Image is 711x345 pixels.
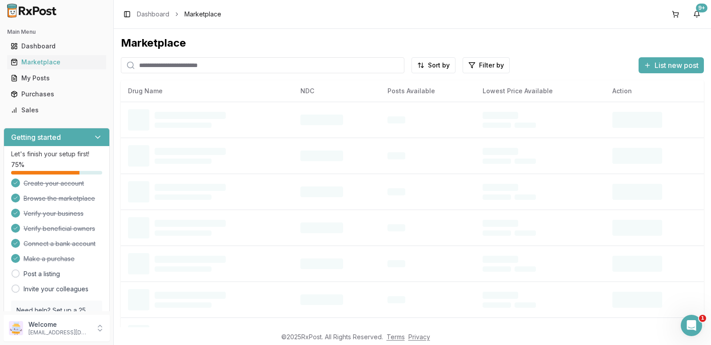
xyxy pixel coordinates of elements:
[428,61,450,70] span: Sort by
[7,86,106,102] a: Purchases
[24,285,88,293] a: Invite your colleagues
[24,254,75,263] span: Make a purchase
[24,224,95,233] span: Verify beneficial owners
[11,150,102,159] p: Let's finish your setup first!
[639,62,704,71] a: List new post
[639,57,704,73] button: List new post
[184,10,221,19] span: Marketplace
[24,179,84,188] span: Create your account
[7,54,106,70] a: Marketplace
[4,39,110,53] button: Dashboard
[11,106,103,115] div: Sales
[655,60,699,71] span: List new post
[605,80,704,102] th: Action
[7,38,106,54] a: Dashboard
[137,10,221,19] nav: breadcrumb
[7,102,106,118] a: Sales
[380,80,475,102] th: Posts Available
[411,57,455,73] button: Sort by
[16,306,97,333] p: Need help? Set up a 25 minute call with our team to set up.
[7,28,106,36] h2: Main Menu
[11,74,103,83] div: My Posts
[699,315,706,322] span: 1
[24,239,96,248] span: Connect a bank account
[4,87,110,101] button: Purchases
[475,80,605,102] th: Lowest Price Available
[690,7,704,21] button: 9+
[479,61,504,70] span: Filter by
[4,4,60,18] img: RxPost Logo
[4,71,110,85] button: My Posts
[28,320,90,329] p: Welcome
[121,80,293,102] th: Drug Name
[11,132,61,143] h3: Getting started
[24,194,95,203] span: Browse the marketplace
[387,333,405,341] a: Terms
[24,270,60,278] a: Post a listing
[4,55,110,69] button: Marketplace
[463,57,510,73] button: Filter by
[7,70,106,86] a: My Posts
[408,333,430,341] a: Privacy
[121,36,704,50] div: Marketplace
[9,321,23,335] img: User avatar
[696,4,707,12] div: 9+
[11,90,103,99] div: Purchases
[4,103,110,117] button: Sales
[11,160,24,169] span: 75 %
[681,315,702,336] iframe: Intercom live chat
[11,58,103,67] div: Marketplace
[11,42,103,51] div: Dashboard
[137,10,169,19] a: Dashboard
[24,209,84,218] span: Verify your business
[293,80,381,102] th: NDC
[28,329,90,336] p: [EMAIL_ADDRESS][DOMAIN_NAME]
